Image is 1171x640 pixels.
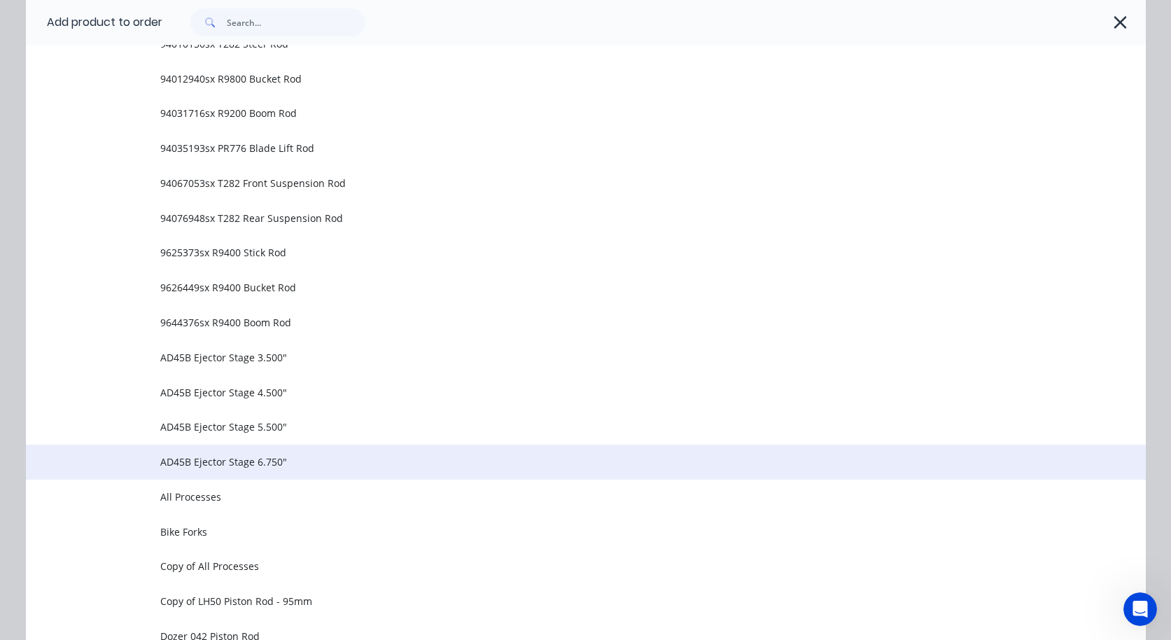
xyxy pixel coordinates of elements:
[160,350,948,365] span: AD45B Ejector Stage 3.500"
[227,8,365,36] input: Search...
[160,71,948,86] span: 94012940sx R9800 Bucket Rod
[160,211,948,225] span: 94076948sx T282 Rear Suspension Rod
[160,280,948,295] span: 9626449sx R9400 Bucket Rod
[160,315,948,330] span: 9644376sx R9400 Boom Rod
[160,524,948,539] span: Bike Forks
[160,454,948,469] span: AD45B Ejector Stage 6.750"
[160,419,948,434] span: AD45B Ejector Stage 5.500"
[160,141,948,155] span: 94035193sx PR776 Blade Lift Rod
[160,176,948,190] span: 94067053sx T282 Front Suspension Rod
[160,106,948,120] span: 94031716sx R9200 Boom Rod
[1123,592,1157,626] iframe: Intercom live chat
[160,489,948,504] span: All Processes
[160,385,948,400] span: AD45B Ejector Stage 4.500"
[160,594,948,608] span: Copy of LH50 Piston Rod - 95mm
[160,245,948,260] span: 9625373sx R9400 Stick Rod
[160,559,948,573] span: Copy of All Processes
